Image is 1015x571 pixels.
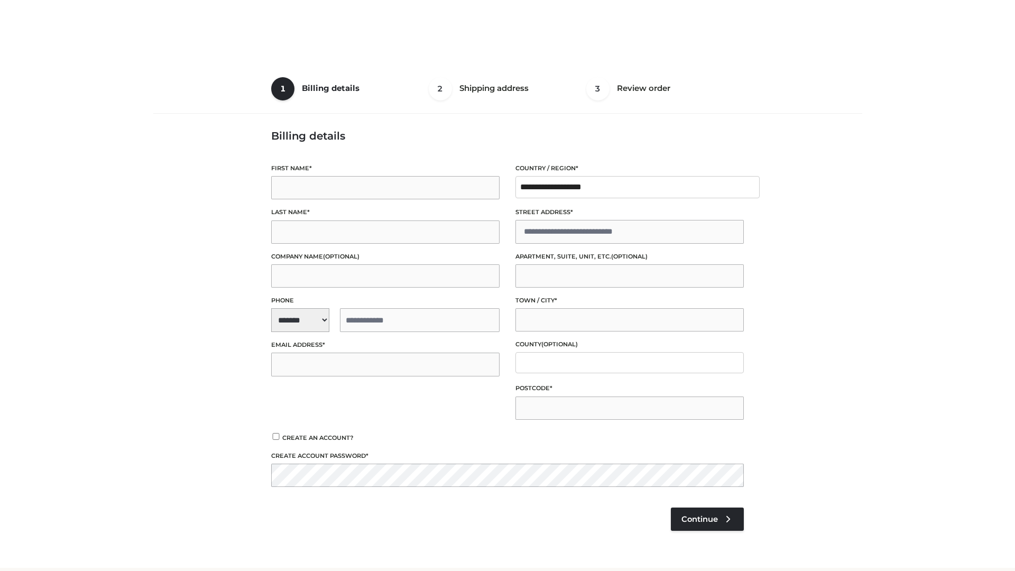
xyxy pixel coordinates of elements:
label: Apartment, suite, unit, etc. [515,252,744,262]
span: 1 [271,77,294,100]
label: Town / City [515,296,744,306]
h3: Billing details [271,130,744,142]
label: Country / Region [515,163,744,173]
label: Street address [515,207,744,217]
span: Billing details [302,83,359,93]
span: 2 [429,77,452,100]
span: Review order [617,83,670,93]
label: Company name [271,252,500,262]
span: (optional) [541,340,578,348]
a: Continue [671,508,744,531]
span: Continue [681,514,718,524]
span: Create an account? [282,434,354,441]
span: 3 [586,77,610,100]
label: First name [271,163,500,173]
label: County [515,339,744,349]
span: (optional) [323,253,359,260]
span: Shipping address [459,83,529,93]
input: Create an account? [271,433,281,440]
label: Create account password [271,451,744,461]
span: (optional) [611,253,648,260]
label: Phone [271,296,500,306]
label: Postcode [515,383,744,393]
label: Email address [271,340,500,350]
label: Last name [271,207,500,217]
